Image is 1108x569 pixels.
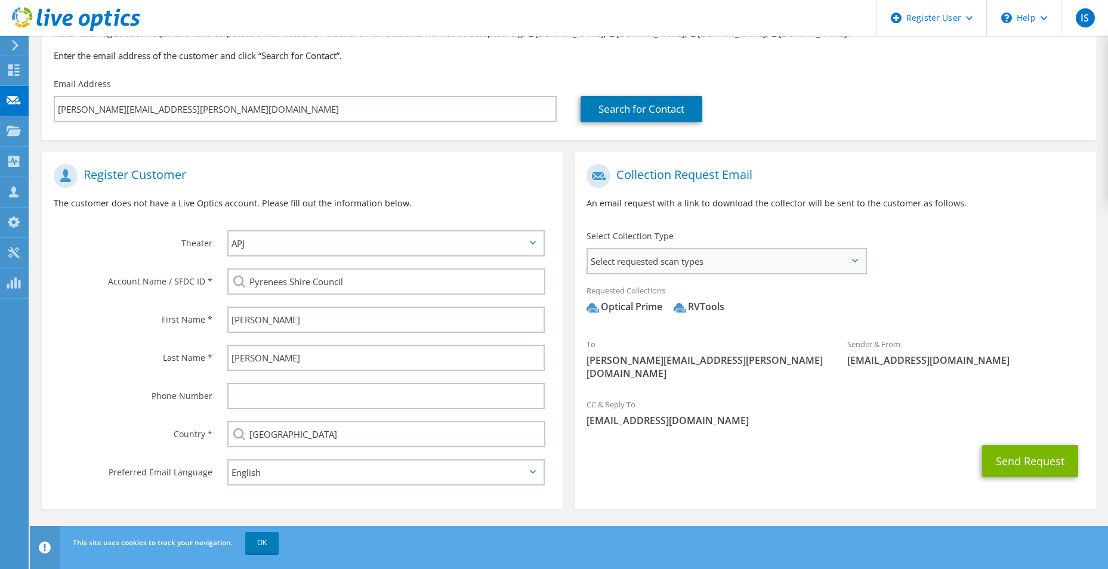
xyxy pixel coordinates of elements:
[588,249,865,273] span: Select requested scan types
[245,532,279,553] a: OK
[54,268,212,287] label: Account Name / SFDC ID *
[982,445,1078,477] button: Send Request
[54,383,212,402] label: Phone Number
[54,49,1084,62] h3: Enter the email address of the customer and click “Search for Contact”.
[54,197,551,210] p: The customer does not have a Live Optics account. Please fill out the information below.
[581,96,702,122] a: Search for Contact
[587,354,823,380] span: [PERSON_NAME][EMAIL_ADDRESS][PERSON_NAME][DOMAIN_NAME]
[575,332,835,386] div: To
[54,230,212,249] label: Theater
[54,78,111,90] label: Email Address
[575,392,1095,433] div: CC & Reply To
[835,332,1096,373] div: Sender & From
[1001,13,1012,23] svg: \n
[674,300,724,314] div: RVTools
[54,345,212,364] label: Last Name *
[1076,8,1095,27] span: IS
[73,537,233,548] span: This site uses cookies to track your navigation.
[54,459,212,478] label: Preferred Email Language
[54,307,212,326] label: First Name *
[587,197,1084,210] p: An email request with a link to download the collector will be sent to the customer as follows.
[587,164,1078,188] h1: Collection Request Email
[587,300,662,314] div: Optical Prime
[587,414,1084,427] span: [EMAIL_ADDRESS][DOMAIN_NAME]
[847,354,1084,367] span: [EMAIL_ADDRESS][DOMAIN_NAME]
[54,164,545,188] h1: Register Customer
[587,230,674,242] label: Select Collection Type
[575,278,1095,326] div: Requested Collections
[54,421,212,440] label: Country *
